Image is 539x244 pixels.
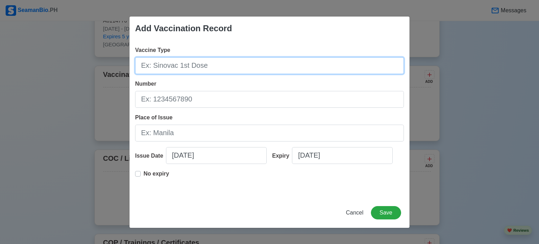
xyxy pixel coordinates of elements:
[341,206,368,219] button: Cancel
[135,125,404,141] input: Ex: Manila
[135,114,173,120] span: Place of Issue
[144,170,169,178] p: No expiry
[135,152,166,160] div: Issue Date
[135,22,232,35] div: Add Vaccination Record
[272,152,292,160] div: Expiry
[135,47,170,53] span: Vaccine Type
[371,206,401,219] button: Save
[346,210,364,216] span: Cancel
[135,91,404,108] input: Ex: 1234567890
[135,57,404,74] input: Ex: Sinovac 1st Dose
[135,81,156,87] span: Number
